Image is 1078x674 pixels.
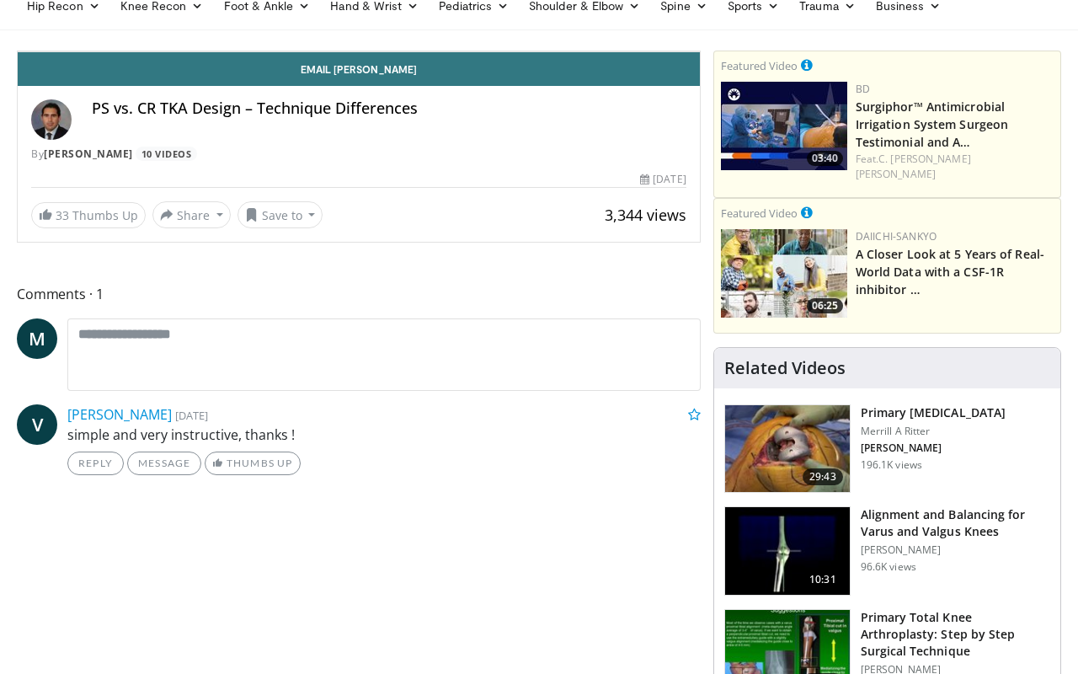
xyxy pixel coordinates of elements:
a: 03:40 [721,82,847,170]
p: 196.1K views [861,458,922,472]
a: 33 Thumbs Up [31,202,146,228]
img: 38523_0000_3.png.150x105_q85_crop-smart_upscale.jpg [725,507,850,595]
button: Save to [237,201,323,228]
div: Feat. [856,152,1054,182]
h3: Primary [MEDICAL_DATA] [861,404,1006,421]
a: C. [PERSON_NAME] [PERSON_NAME] [856,152,971,181]
img: 93c22cae-14d1-47f0-9e4a-a244e824b022.png.150x105_q85_crop-smart_upscale.jpg [721,229,847,318]
div: [DATE] [640,172,686,187]
p: simple and very instructive, thanks ! [67,425,701,445]
span: 03:40 [807,151,843,166]
a: V [17,404,57,445]
a: Surgiphor™ Antimicrobial Irrigation System Surgeon Testimonial and A… [856,99,1009,150]
img: Avatar [31,99,72,140]
a: M [17,318,57,359]
a: [PERSON_NAME] [44,147,133,161]
a: 10:31 Alignment and Balancing for Varus and Valgus Knees [PERSON_NAME] 96.6K views [724,506,1050,596]
span: 10:31 [803,571,843,588]
h4: Related Videos [724,358,846,378]
video-js: Video Player [18,51,700,52]
img: 70422da6-974a-44ac-bf9d-78c82a89d891.150x105_q85_crop-smart_upscale.jpg [721,82,847,170]
a: A Closer Look at 5 Years of Real-World Data with a CSF-1R inhibitor … [856,246,1044,297]
small: Featured Video [721,58,798,73]
p: [PERSON_NAME] [861,543,1050,557]
p: 96.6K views [861,560,916,574]
p: Merrill A Ritter [861,425,1006,438]
h4: PS vs. CR TKA Design – Technique Differences [92,99,686,118]
h3: Primary Total Knee Arthroplasty: Step by Step Surgical Technique [861,609,1050,660]
div: By [31,147,686,162]
button: Share [152,201,231,228]
a: Email [PERSON_NAME] [18,52,700,86]
a: Daiichi-Sankyo [856,229,937,243]
a: BD [856,82,870,96]
small: Featured Video [721,206,798,221]
span: 29:43 [803,468,843,485]
a: [PERSON_NAME] [67,405,172,424]
small: [DATE] [175,408,208,423]
span: 06:25 [807,298,843,313]
a: Message [127,452,201,475]
a: 06:25 [721,229,847,318]
img: 297061_3.png.150x105_q85_crop-smart_upscale.jpg [725,405,850,493]
a: Thumbs Up [205,452,300,475]
span: Comments 1 [17,283,701,305]
span: 33 [56,207,69,223]
p: [PERSON_NAME] [861,441,1006,455]
a: Reply [67,452,124,475]
a: 29:43 Primary [MEDICAL_DATA] Merrill A Ritter [PERSON_NAME] 196.1K views [724,404,1050,494]
a: 10 Videos [136,147,197,161]
span: 3,344 views [605,205,686,225]
h3: Alignment and Balancing for Varus and Valgus Knees [861,506,1050,540]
